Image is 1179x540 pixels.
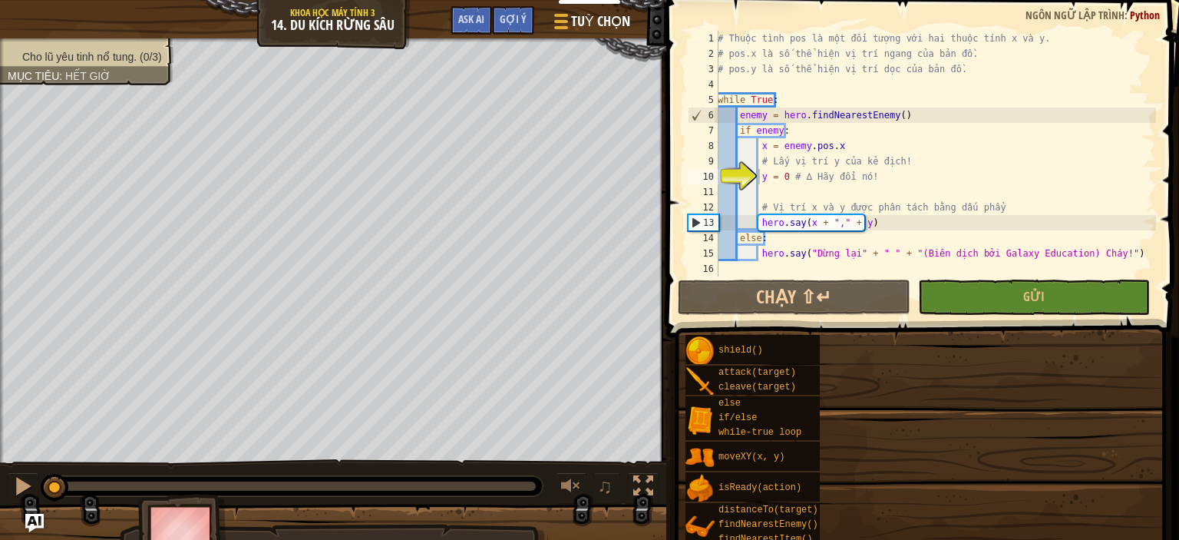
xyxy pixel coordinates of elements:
[688,138,718,154] div: 8
[685,406,715,435] img: portrait.png
[688,46,718,61] div: 2
[718,519,818,530] span: findNearestEnemy()
[718,367,796,378] span: attack(target)
[65,70,111,82] span: Hết giờ
[688,184,718,200] div: 11
[718,427,801,438] span: while-true loop
[458,12,484,26] span: Ask AI
[594,472,620,504] button: ♫
[689,108,718,123] div: 6
[8,472,38,504] button: Ctrl + P: Pause
[500,12,527,26] span: Gợi ý
[22,51,162,63] span: Cho lũ yêu tinh nổ tung. (0/3)
[542,6,639,42] button: Tuỳ chọn
[718,482,801,493] span: isReady(action)
[718,452,784,462] span: moveXY(x, y)
[1025,8,1125,22] span: Ngôn ngữ lập trình
[59,70,65,82] span: :
[918,280,1150,315] button: Gửi
[688,92,718,108] div: 5
[688,200,718,215] div: 12
[1130,8,1160,22] span: Python
[571,12,630,31] span: Tuỳ chọn
[678,280,910,315] button: Chạy ⇧↵
[689,215,718,230] div: 13
[685,367,715,396] img: portrait.png
[628,472,659,504] button: Bật tắt chế độ toàn màn hình
[8,70,59,82] span: Mục tiêu
[688,123,718,138] div: 7
[688,261,718,277] div: 16
[718,505,818,515] span: distanceTo(target)
[688,61,718,77] div: 3
[718,412,757,423] span: if/else
[688,246,718,261] div: 15
[8,49,162,65] li: Cho lũ yêu tinh nổ tung.
[556,472,586,504] button: Tùy chỉnh âm lượng
[718,398,741,409] span: else
[451,6,492,35] button: Ask AI
[685,336,715,366] img: portrait.png
[718,382,796,393] span: cleave(target)
[597,475,613,498] span: ♫
[1125,8,1130,22] span: :
[25,514,44,532] button: Ask AI
[688,31,718,46] div: 1
[688,77,718,92] div: 4
[688,230,718,246] div: 14
[685,443,715,472] img: portrait.png
[685,474,715,503] img: portrait.png
[688,169,718,184] div: 10
[718,345,763,356] span: shield()
[1023,288,1045,305] span: Gửi
[688,154,718,169] div: 9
